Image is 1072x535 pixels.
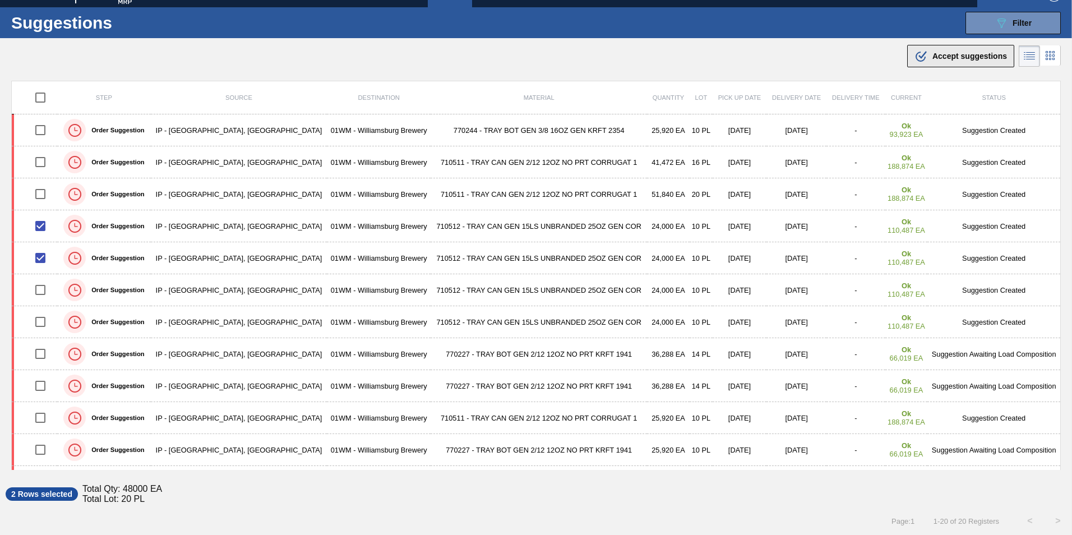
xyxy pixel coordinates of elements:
label: Order Suggestion [86,446,144,453]
td: Suggestion Created [927,178,1060,210]
td: Suggestion Created [927,146,1060,178]
td: 710511 - TRAY CAN GEN 2/12 12OZ NO PRT CORRUGAT 1 [431,402,647,434]
td: 01WM - Williamsburg Brewery [327,370,431,402]
td: 16 PL [690,146,713,178]
td: IP - [GEOGRAPHIC_DATA], [GEOGRAPHIC_DATA] [151,274,327,306]
td: 10 PL [690,434,713,466]
td: Suggestion Created [927,274,1060,306]
td: Suggestion Created [927,306,1060,338]
div: List Vision [1019,45,1040,67]
span: Current [891,94,922,101]
span: Quantity [653,94,685,101]
strong: Ok [902,250,911,258]
td: IP - [GEOGRAPHIC_DATA], [GEOGRAPHIC_DATA] [151,402,327,434]
td: 710512 - TRAY CAN GEN 15LS UNBRANDED 25OZ GEN COR [431,274,647,306]
strong: Ok [902,377,911,386]
td: IP - [GEOGRAPHIC_DATA], [GEOGRAPHIC_DATA] [151,466,327,498]
label: Order Suggestion [86,255,144,261]
td: 01WM - Williamsburg Brewery [327,402,431,434]
td: [DATE] [766,306,826,338]
td: [DATE] [766,402,826,434]
td: 770227 - TRAY BOT GEN 2/12 12OZ NO PRT KRFT 1941 [431,338,647,370]
td: [DATE] [713,274,766,306]
span: Lot [695,94,707,101]
td: 24,000 EA [647,274,690,306]
span: Source [225,94,252,101]
td: 710512 - TRAY CAN GEN 15LS UNBRANDED 25OZ GEN COR [431,210,647,242]
td: - [826,466,885,498]
span: Status [982,94,1005,101]
span: 2 Rows selected [6,487,78,501]
td: Suggestion Created [927,402,1060,434]
td: IP - [GEOGRAPHIC_DATA], [GEOGRAPHIC_DATA] [151,370,327,402]
td: [DATE] [713,466,766,498]
td: 25,920 EA [647,114,690,146]
td: 10 PL [690,306,713,338]
td: [DATE] [713,146,766,178]
td: [DATE] [766,178,826,210]
td: 24,000 EA [647,210,690,242]
a: Order SuggestionIP - [GEOGRAPHIC_DATA], [GEOGRAPHIC_DATA]01WM - Williamsburg Brewery710511 - TRAY... [12,178,1061,210]
strong: Ok [902,313,911,322]
a: Order SuggestionIP - [GEOGRAPHIC_DATA], [GEOGRAPHIC_DATA]01WM - Williamsburg Brewery710511 - TRAY... [12,402,1061,434]
label: Order Suggestion [86,319,144,325]
td: 10 PL [690,242,713,274]
td: 36,288 EA [647,338,690,370]
td: Suggestion Created [927,242,1060,274]
td: Suggestion Awaiting Load Composition [927,338,1060,370]
td: 01WM - Williamsburg Brewery [327,274,431,306]
td: 51,840 EA [647,178,690,210]
td: [DATE] [713,338,766,370]
span: Filter [1013,19,1032,27]
span: 66,019 EA [890,450,923,458]
td: IP - [GEOGRAPHIC_DATA], [GEOGRAPHIC_DATA] [151,338,327,370]
span: Total Qty: 48000 EA [82,484,162,494]
td: 24,000 EA [647,242,690,274]
td: 25,920 EA [647,402,690,434]
td: [DATE] [766,210,826,242]
td: 14 PL [690,338,713,370]
td: Suggestion Created [927,114,1060,146]
a: Order SuggestionIP - [GEOGRAPHIC_DATA], [GEOGRAPHIC_DATA]01WM - Williamsburg Brewery710512 - TRAY... [12,306,1061,338]
span: Material [524,94,555,101]
strong: Ok [902,441,911,450]
td: 770227 - TRAY BOT GEN 2/12 12OZ NO PRT KRFT 1941 [431,466,647,498]
td: - [826,370,885,402]
span: 110,487 EA [888,322,925,330]
span: 1 - 20 of 20 Registers [931,517,999,525]
td: 770227 - TRAY BOT GEN 2/12 12OZ NO PRT KRFT 1941 [431,434,647,466]
td: IP - [GEOGRAPHIC_DATA], [GEOGRAPHIC_DATA] [151,434,327,466]
button: > [1044,507,1072,535]
td: [DATE] [766,242,826,274]
strong: Ok [902,409,911,418]
td: - [826,338,885,370]
h1: Suggestions [11,16,210,29]
strong: Ok [902,186,911,194]
td: [DATE] [766,466,826,498]
td: 10 PL [690,402,713,434]
label: Order Suggestion [86,287,144,293]
td: [DATE] [766,146,826,178]
td: 770227 - TRAY BOT GEN 2/12 12OZ NO PRT KRFT 1941 [431,370,647,402]
strong: Ok [902,282,911,290]
span: 110,487 EA [888,226,925,234]
label: Order Suggestion [86,191,144,197]
span: 93,923 EA [890,130,923,139]
td: 710511 - TRAY CAN GEN 2/12 12OZ NO PRT CORRUGAT 1 [431,146,647,178]
strong: Ok [902,122,911,130]
button: Filter [965,12,1061,34]
a: Order SuggestionIP - [GEOGRAPHIC_DATA], [GEOGRAPHIC_DATA]01WM - Williamsburg Brewery770227 - TRAY... [12,370,1061,402]
td: - [826,242,885,274]
td: IP - [GEOGRAPHIC_DATA], [GEOGRAPHIC_DATA] [151,242,327,274]
td: [DATE] [713,210,766,242]
label: Order Suggestion [86,127,144,133]
td: IP - [GEOGRAPHIC_DATA], [GEOGRAPHIC_DATA] [151,178,327,210]
td: 710512 - TRAY CAN GEN 15LS UNBRANDED 25OZ GEN COR [431,242,647,274]
span: 110,487 EA [888,258,925,266]
td: [DATE] [713,434,766,466]
span: Delivery Date [772,94,821,101]
span: 188,874 EA [888,418,925,426]
td: Suggestion Created [927,210,1060,242]
span: 110,487 EA [888,290,925,298]
td: - [826,146,885,178]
